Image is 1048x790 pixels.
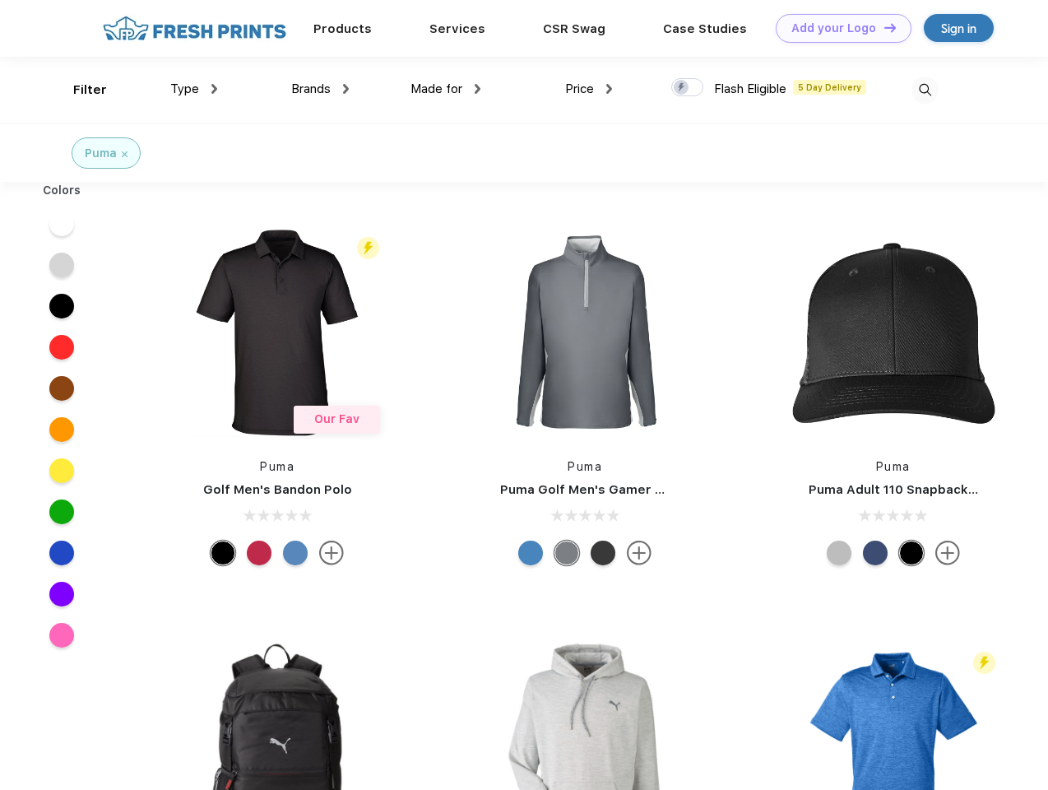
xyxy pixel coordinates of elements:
[475,223,694,442] img: func=resize&h=266
[793,80,866,95] span: 5 Day Delivery
[247,541,271,565] div: Ski Patrol
[863,541,888,565] div: Peacoat Qut Shd
[924,14,994,42] a: Sign in
[568,460,602,473] a: Puma
[313,21,372,36] a: Products
[211,84,217,94] img: dropdown.png
[30,182,94,199] div: Colors
[283,541,308,565] div: Lake Blue
[899,541,924,565] div: Pma Blk Pma Blk
[591,541,615,565] div: Puma Black
[911,77,939,104] img: desktop_search.svg
[170,81,199,96] span: Type
[627,541,652,565] img: more.svg
[884,23,896,32] img: DT
[357,237,379,259] img: flash_active_toggle.svg
[827,541,851,565] div: Quarry with Brt Whit
[168,223,387,442] img: func=resize&h=266
[122,151,128,157] img: filter_cancel.svg
[784,223,1003,442] img: func=resize&h=266
[410,81,462,96] span: Made for
[98,14,291,43] img: fo%20logo%202.webp
[429,21,485,36] a: Services
[73,81,107,100] div: Filter
[935,541,960,565] img: more.svg
[543,21,605,36] a: CSR Swag
[565,81,594,96] span: Price
[291,81,331,96] span: Brands
[314,412,359,425] span: Our Fav
[714,81,786,96] span: Flash Eligible
[203,482,352,497] a: Golf Men's Bandon Polo
[606,84,612,94] img: dropdown.png
[518,541,543,565] div: Bright Cobalt
[319,541,344,565] img: more.svg
[554,541,579,565] div: Quiet Shade
[500,482,760,497] a: Puma Golf Men's Gamer Golf Quarter-Zip
[211,541,235,565] div: Puma Black
[475,84,480,94] img: dropdown.png
[85,145,117,162] div: Puma
[941,19,976,38] div: Sign in
[791,21,876,35] div: Add your Logo
[876,460,911,473] a: Puma
[260,460,294,473] a: Puma
[343,84,349,94] img: dropdown.png
[973,652,995,674] img: flash_active_toggle.svg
